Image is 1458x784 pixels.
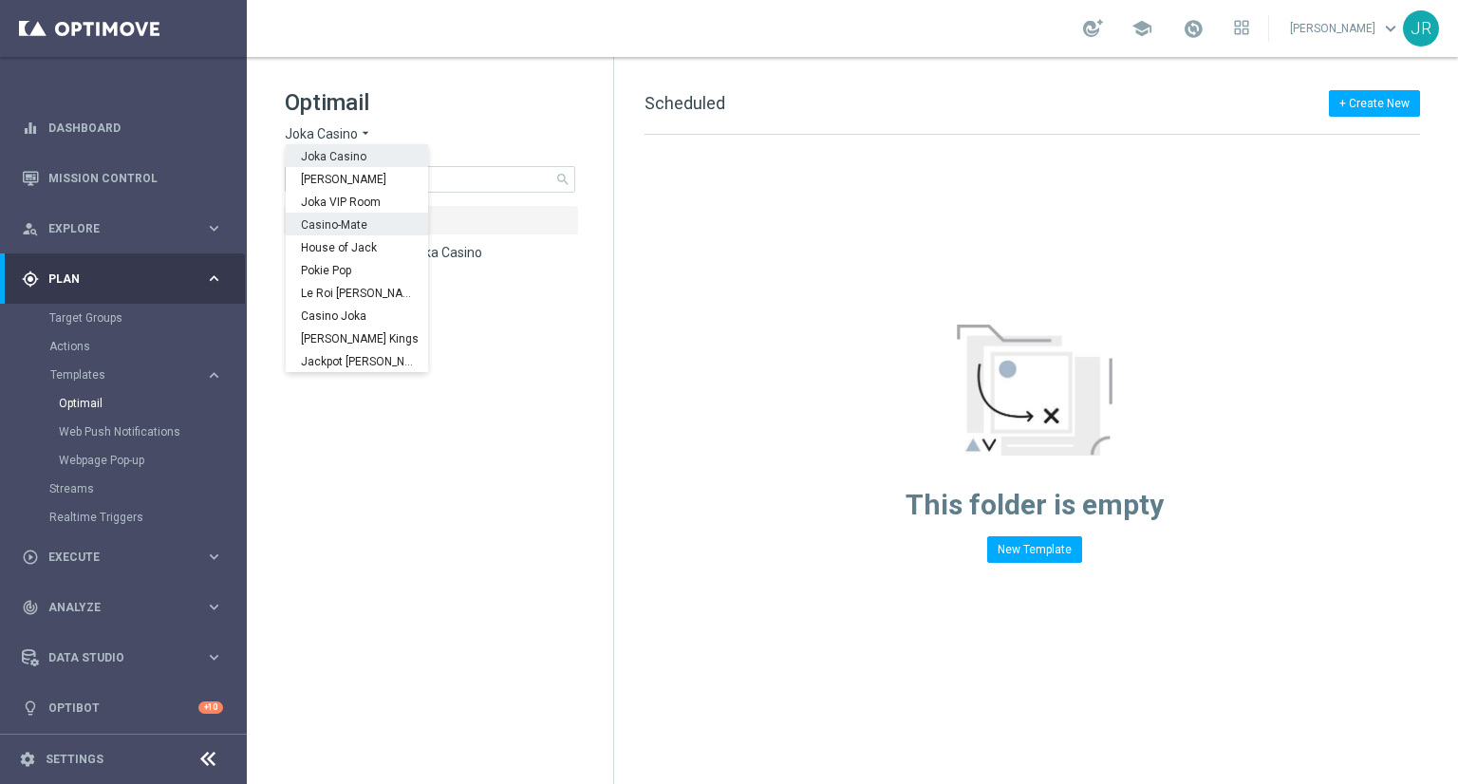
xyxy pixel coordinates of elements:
[22,700,39,717] i: lightbulb
[48,652,205,663] span: Data Studio
[59,446,245,475] div: Webpage Pop-up
[48,223,205,234] span: Explore
[205,270,223,288] i: keyboard_arrow_right
[285,166,575,193] input: Search Template
[49,332,245,361] div: Actions
[1329,90,1420,117] button: + Create New
[285,125,358,143] span: Joka Casino
[59,424,197,439] a: Web Push Notifications
[198,701,223,714] div: +10
[48,602,205,613] span: Analyze
[49,510,197,525] a: Realtime Triggers
[22,649,205,666] div: Data Studio
[59,396,197,411] a: Optimail
[22,599,205,616] div: Analyze
[205,598,223,616] i: keyboard_arrow_right
[205,366,223,384] i: keyboard_arrow_right
[286,144,428,372] ng-dropdown-panel: Options list
[205,548,223,566] i: keyboard_arrow_right
[21,550,224,565] button: play_circle_outline Execute keyboard_arrow_right
[49,339,197,354] a: Actions
[50,369,205,381] div: Templates
[957,325,1112,456] img: emptyStateManageTemplates.jpg
[21,221,224,236] button: person_search Explore keyboard_arrow_right
[1403,10,1439,47] div: JR
[50,369,186,381] span: Templates
[205,648,223,666] i: keyboard_arrow_right
[46,754,103,765] a: Settings
[22,220,205,237] div: Explore
[906,488,1164,521] span: This folder is empty
[59,418,245,446] div: Web Push Notifications
[48,273,205,285] span: Plan
[1380,18,1401,39] span: keyboard_arrow_down
[1288,14,1403,43] a: [PERSON_NAME]keyboard_arrow_down
[48,103,223,153] a: Dashboard
[49,304,245,332] div: Target Groups
[205,219,223,237] i: keyboard_arrow_right
[49,361,245,475] div: Templates
[987,536,1082,563] button: New Template
[22,120,39,137] i: equalizer
[49,481,197,496] a: Streams
[22,153,223,203] div: Mission Control
[22,549,39,566] i: play_circle_outline
[21,121,224,136] button: equalizer Dashboard
[48,682,198,733] a: Optibot
[49,475,245,503] div: Streams
[49,503,245,532] div: Realtime Triggers
[59,389,245,418] div: Optimail
[358,125,373,143] i: arrow_drop_down
[555,172,570,187] span: search
[285,87,575,118] h1: Optimail
[22,599,39,616] i: track_changes
[21,600,224,615] button: track_changes Analyze keyboard_arrow_right
[21,700,224,716] button: lightbulb Optibot +10
[285,125,373,143] button: Joka Casino arrow_drop_down
[22,271,39,288] i: gps_fixed
[22,549,205,566] div: Execute
[49,310,197,326] a: Target Groups
[22,103,223,153] div: Dashboard
[1131,18,1152,39] span: school
[49,367,224,383] button: Templates keyboard_arrow_right
[22,682,223,733] div: Optibot
[22,220,39,237] i: person_search
[48,551,205,563] span: Execute
[21,271,224,287] button: gps_fixed Plan keyboard_arrow_right
[645,93,725,113] span: Scheduled
[19,751,36,768] i: settings
[59,453,197,468] a: Webpage Pop-up
[48,153,223,203] a: Mission Control
[22,271,205,288] div: Plan
[21,171,224,186] button: Mission Control
[21,650,224,665] button: Data Studio keyboard_arrow_right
